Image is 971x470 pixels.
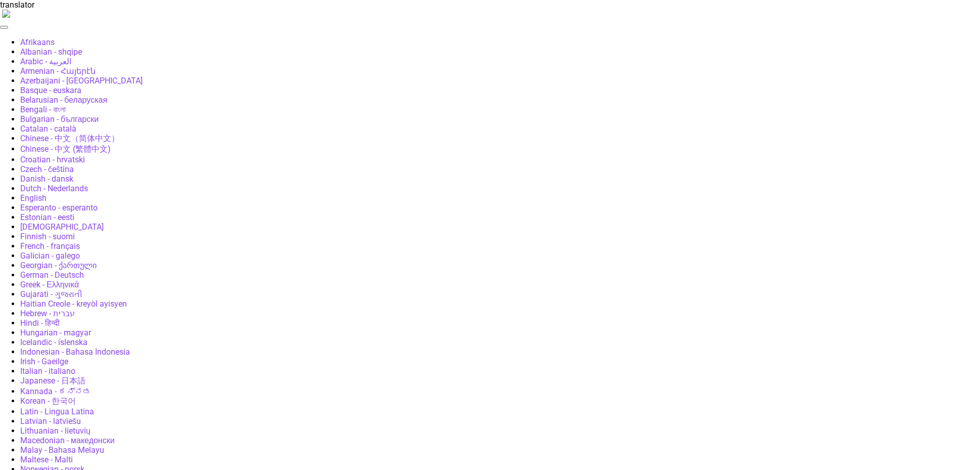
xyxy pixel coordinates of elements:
[20,436,115,445] a: Macedonian - македонски
[20,222,104,232] a: [DEMOGRAPHIC_DATA]
[20,95,107,105] a: Belarusian - беларуская
[20,212,74,222] a: Estonian - eesti
[20,193,47,203] a: English
[20,366,75,376] a: Italian - italiano
[20,155,85,164] a: Croatian - hrvatski
[20,184,88,193] a: Dutch - Nederlands
[20,241,80,251] a: French - français
[2,10,10,18] img: right-arrow.png
[20,124,76,134] a: Catalan - català
[20,261,97,270] a: Georgian - ქართული
[20,174,73,184] a: Danish - dansk
[20,57,71,66] a: Arabic - ‎‫العربية‬‎
[20,426,91,436] a: Lithuanian - lietuvių
[20,76,143,86] a: Azerbaijani - [GEOGRAPHIC_DATA]
[20,337,87,347] a: Icelandic - íslenska
[20,357,68,366] a: Irish - Gaeilge
[20,232,75,241] a: Finnish - suomi
[20,318,60,328] a: Hindi - हिन्दी
[20,289,82,299] a: Gujarati - ગુજરાતી
[20,376,85,386] a: Japanese - 日本語
[20,105,66,114] a: Bengali - বাংলা
[20,37,55,47] a: Afrikaans
[20,270,84,280] a: German - Deutsch
[20,407,94,416] a: Latin - Lingua Latina
[20,203,98,212] a: Esperanto - esperanto
[20,86,81,95] a: Basque - euskara
[20,114,99,124] a: Bulgarian - български
[20,416,81,426] a: Latvian - latviešu
[20,328,91,337] a: Hungarian - magyar
[20,251,80,261] a: Galician - galego
[20,164,74,174] a: Czech - čeština
[20,347,130,357] a: Indonesian - Bahasa Indonesia
[20,144,111,154] a: Chinese - 中文 (繁體中文)
[20,280,79,289] a: Greek - Ελληνικά
[20,396,76,406] a: Korean - 한국어
[20,66,96,76] a: Armenian - Հայերէն
[20,445,104,455] a: Malay - Bahasa Melayu
[20,387,91,396] a: Kannada - ಕನ್ನಡ
[20,455,73,464] a: Maltese - Malti
[20,134,119,143] a: Chinese - 中文（简体中文）
[20,47,82,57] a: Albanian - shqipe
[20,309,75,318] a: Hebrew - ‎‫עברית‬‎
[20,299,127,309] a: Haitian Creole - kreyòl ayisyen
